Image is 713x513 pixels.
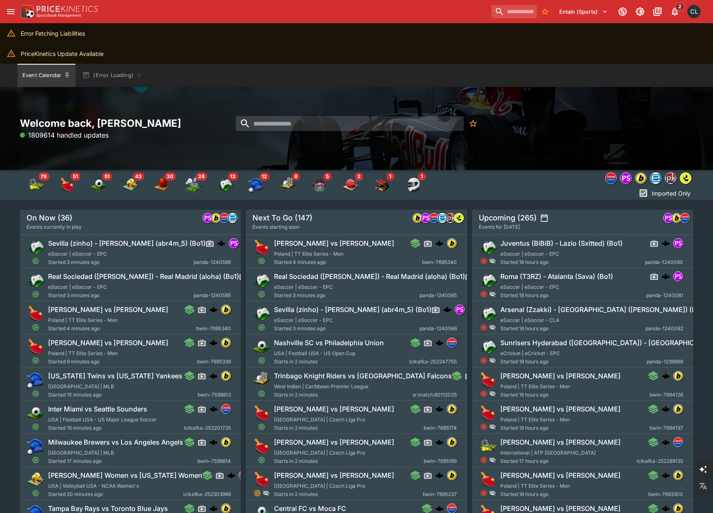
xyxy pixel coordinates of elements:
[221,438,230,447] img: bwin.png
[279,177,296,193] img: cricket
[435,339,444,347] div: cerberus
[258,390,266,397] svg: Open
[662,239,670,247] img: logo-cerberus.svg
[447,239,456,248] img: bwin.png
[479,404,497,422] img: table_tennis.png
[248,177,264,193] div: Baseball
[252,223,300,231] span: Events starting soon
[645,324,683,333] span: panda-1240082
[421,213,430,223] img: pandascore.png
[500,350,560,356] span: eCricket | eCricket - EPC
[489,258,495,264] svg: Hidden
[424,457,457,465] span: bwin-7695166
[635,173,646,184] img: bwin.png
[447,438,456,447] img: bwin.png
[680,173,691,184] img: lsports.jpeg
[662,272,670,281] img: logo-cerberus.svg
[239,471,248,480] img: lclkafka.png
[447,238,457,248] div: bwin
[209,339,218,347] img: logo-cerberus.svg
[455,305,464,314] img: pandascore.png
[48,339,168,347] h6: [PERSON_NAME] vs [PERSON_NAME]
[27,223,82,231] span: Events currently in play
[252,213,313,223] h5: Next To Go (147)
[636,186,693,200] button: Imported Only
[48,383,114,390] span: [GEOGRAPHIC_DATA] | MLB
[554,5,613,18] button: Select Tenant
[274,284,333,290] span: eSoccer | eSoccer - EPC
[435,405,444,413] img: logo-cerberus.svg
[32,390,39,397] svg: Open
[122,177,138,193] div: Volleyball
[491,5,537,18] input: search
[59,177,75,193] img: table_tennis
[667,4,682,19] button: Notifications
[680,213,690,223] div: lclkafka
[637,457,683,465] span: lclkafka-252289135
[680,213,689,223] img: lclkafka.png
[662,272,670,281] div: cerberus
[48,258,194,266] span: Started 3 minutes ago
[479,305,497,323] img: esports.png
[102,172,112,181] span: 51
[274,350,355,356] span: USA | Football USA - US Open Cup
[489,357,495,364] svg: Hidden
[259,172,269,181] span: 12
[274,471,394,480] h6: [PERSON_NAME] vs [PERSON_NAME]
[228,213,238,223] div: betradar
[500,284,559,290] span: eSoccer | eSoccer - EPC
[437,213,447,223] div: betradar
[665,173,676,184] img: pricekinetics.png
[435,339,444,347] img: logo-cerberus.svg
[274,358,409,366] span: Starts in 2 minutes
[197,358,231,366] span: bwin-7695339
[274,239,394,248] h6: [PERSON_NAME] vs [PERSON_NAME]
[421,213,431,223] div: pandascore
[435,239,444,247] div: cerberus
[480,290,487,298] svg: Closed
[423,490,457,498] span: bwin-7695237
[663,213,673,223] div: pandascore
[17,64,75,87] button: Event Calendar
[435,471,444,479] img: logo-cerberus.svg
[217,239,226,247] div: cerberus
[292,172,300,181] span: 8
[673,271,683,281] div: pandascore
[479,238,497,256] img: esports.png
[27,437,45,455] img: baseball.png
[621,173,631,184] img: pandascore.png
[479,470,497,489] img: table_tennis.png
[164,172,176,181] span: 30
[209,438,218,446] img: logo-cerberus.svg
[32,257,39,265] svg: Open
[27,271,45,290] img: esports.png
[198,391,231,399] span: bwin-7599813
[665,172,677,184] div: pricekinetics
[36,14,81,17] img: Sportsbook Management
[687,5,701,18] div: Chad Liu
[662,372,670,380] div: cerberus
[615,4,630,19] button: Connected to PK
[122,177,138,193] img: volleyball
[674,272,683,281] img: pandascore.png
[479,338,497,356] img: esports.png
[662,405,670,413] img: logo-cerberus.svg
[650,391,683,399] span: bwin-7694126
[258,324,266,331] svg: Open
[673,371,683,381] div: bwin
[500,438,621,447] h6: [PERSON_NAME] vs [PERSON_NAME]
[252,404,271,422] img: table_tennis.png
[216,177,233,193] img: esports
[500,471,621,480] h6: [PERSON_NAME] vs [PERSON_NAME]
[216,177,233,193] div: Esports
[405,177,422,193] div: Motor Racing
[274,317,333,323] span: eSoccer | eSoccer - EPC
[203,213,212,223] img: pandascore.png
[422,258,457,266] span: bwin-7695340
[211,213,221,223] div: bwin
[429,213,439,223] img: lclkafka.png
[274,383,369,390] span: West Indian | Caribbean Premier League
[229,239,238,248] img: pandascore.png
[672,213,681,223] div: bwin
[662,372,670,380] img: logo-cerberus.svg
